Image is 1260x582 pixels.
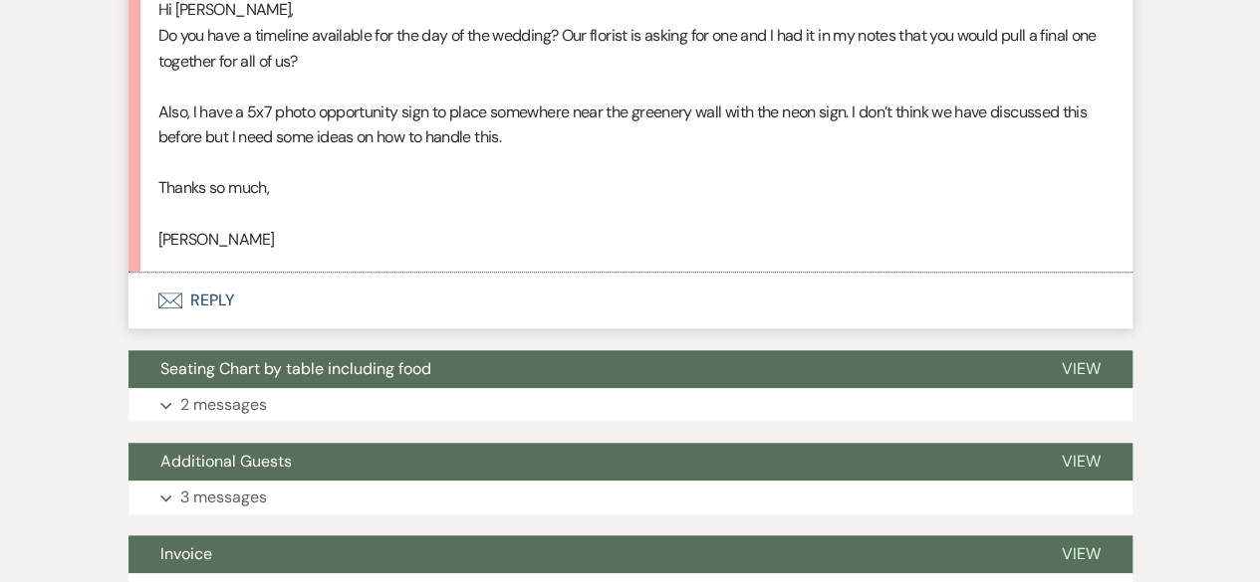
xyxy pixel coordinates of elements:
[158,99,1103,150] p: Also, I have a 5x7 photo opportunity sign to place somewhere near the greenery wall with the neon...
[160,451,292,472] span: Additional Guests
[1062,358,1101,379] span: View
[1062,543,1101,564] span: View
[1030,443,1133,481] button: View
[128,535,1030,573] button: Invoice
[158,175,1103,201] p: Thanks so much,
[158,227,1103,253] p: [PERSON_NAME]
[1030,350,1133,388] button: View
[128,273,1133,328] button: Reply
[128,443,1030,481] button: Additional Guests
[180,485,267,510] p: 3 messages
[1062,451,1101,472] span: View
[180,392,267,418] p: 2 messages
[128,388,1133,422] button: 2 messages
[128,350,1030,388] button: Seating Chart by table including food
[158,23,1103,74] p: Do you have a timeline available for the day of the wedding? Our florist is asking for one and I ...
[160,358,431,379] span: Seating Chart by table including food
[1030,535,1133,573] button: View
[128,481,1133,514] button: 3 messages
[160,543,212,564] span: Invoice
